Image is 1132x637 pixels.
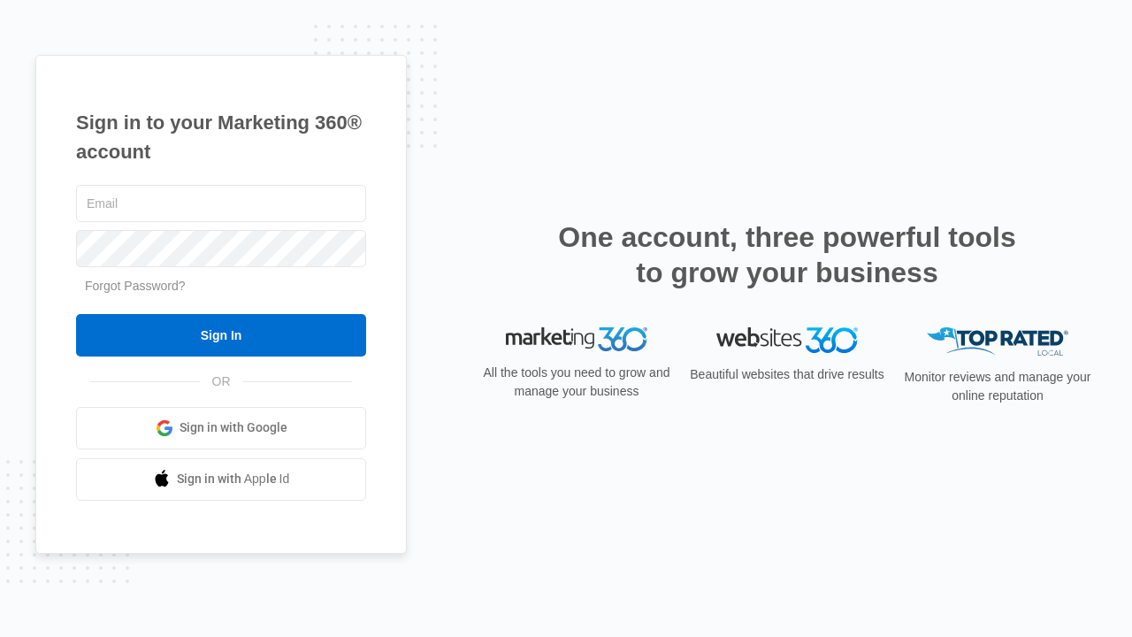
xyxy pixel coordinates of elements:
[177,470,290,488] span: Sign in with Apple Id
[200,372,243,391] span: OR
[553,219,1021,290] h2: One account, three powerful tools to grow your business
[506,327,647,352] img: Marketing 360
[76,407,366,449] a: Sign in with Google
[478,364,676,401] p: All the tools you need to grow and manage your business
[899,368,1097,405] p: Monitor reviews and manage your online reputation
[76,108,366,166] h1: Sign in to your Marketing 360® account
[716,327,858,353] img: Websites 360
[688,365,886,384] p: Beautiful websites that drive results
[85,279,186,293] a: Forgot Password?
[927,327,1068,357] img: Top Rated Local
[76,185,366,222] input: Email
[76,458,366,501] a: Sign in with Apple Id
[180,418,287,437] span: Sign in with Google
[76,314,366,357] input: Sign In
